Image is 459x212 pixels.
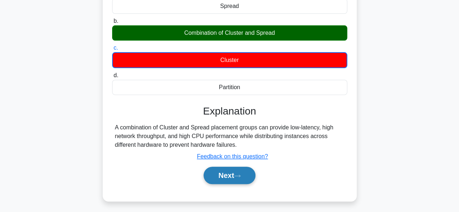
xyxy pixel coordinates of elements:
[114,72,118,78] span: d.
[114,18,118,24] span: b.
[197,153,268,159] a: Feedback on this question?
[112,80,347,95] div: Partition
[114,45,118,51] span: c.
[112,52,347,68] div: Cluster
[204,167,255,184] button: Next
[112,25,347,41] div: Combination of Cluster and Spread
[115,123,344,149] div: A combination of Cluster and Spread placement groups can provide low-latency, high network throug...
[116,105,343,117] h3: Explanation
